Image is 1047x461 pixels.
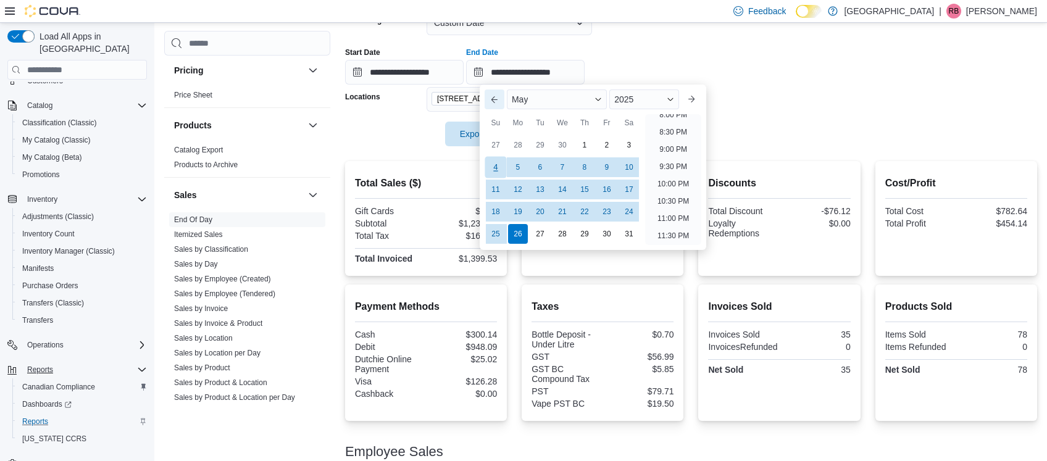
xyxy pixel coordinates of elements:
[553,202,572,222] div: day-21
[605,386,674,396] div: $79.71
[174,259,218,269] span: Sales by Day
[708,342,777,352] div: InvoicesRefunded
[174,304,228,313] a: Sales by Invoice
[306,118,320,133] button: Products
[783,342,851,352] div: 0
[782,330,851,339] div: 35
[17,167,65,182] a: Promotions
[174,64,303,77] button: Pricing
[22,315,53,325] span: Transfers
[532,299,674,314] h2: Taxes
[17,296,89,310] a: Transfers (Classic)
[428,376,497,386] div: $126.28
[428,330,497,339] div: $300.14
[17,226,80,241] a: Inventory Count
[2,336,152,354] button: Operations
[445,122,514,146] button: Export
[17,414,147,429] span: Reports
[532,352,600,362] div: GST
[532,364,600,384] div: GST BC Compound Tax
[453,122,507,146] span: Export
[174,189,197,201] h3: Sales
[174,215,212,224] a: End Of Day
[946,4,961,19] div: Ruby Bressan
[22,135,91,145] span: My Catalog (Classic)
[597,113,617,133] div: Fr
[17,244,120,259] a: Inventory Manager (Classic)
[355,176,497,191] h2: Total Sales ($)
[27,365,53,375] span: Reports
[885,365,920,375] strong: Net Sold
[174,189,303,201] button: Sales
[748,5,786,17] span: Feedback
[22,246,115,256] span: Inventory Manager (Classic)
[174,363,230,372] a: Sales by Product
[654,107,692,122] li: 8:00 PM
[553,224,572,244] div: day-28
[432,92,526,106] span: 103-855 Shawnigan Mill Bay Rd.
[597,180,617,199] div: day-16
[427,10,592,35] button: Custom Date
[174,91,212,99] a: Price Sheet
[355,330,423,339] div: Cash
[530,180,550,199] div: day-13
[12,277,152,294] button: Purchase Orders
[885,206,954,216] div: Total Cost
[708,330,777,339] div: Invoices Sold
[17,380,100,394] a: Canadian Compliance
[575,224,594,244] div: day-29
[12,225,152,243] button: Inventory Count
[939,4,941,19] p: |
[22,362,58,377] button: Reports
[174,275,271,283] a: Sales by Employee (Created)
[174,304,228,314] span: Sales by Invoice
[355,376,423,386] div: Visa
[12,114,152,131] button: Classification (Classic)
[174,392,295,402] span: Sales by Product & Location per Day
[174,289,275,299] span: Sales by Employee (Tendered)
[428,254,497,264] div: $1,399.53
[17,296,147,310] span: Transfers (Classic)
[174,348,261,358] span: Sales by Location per Day
[174,289,275,298] a: Sales by Employee (Tendered)
[22,362,147,377] span: Reports
[17,380,147,394] span: Canadian Compliance
[508,157,528,177] div: day-5
[782,206,851,216] div: -$76.12
[575,180,594,199] div: day-15
[17,397,147,412] span: Dashboards
[17,414,53,429] a: Reports
[653,194,694,209] li: 10:30 PM
[597,224,617,244] div: day-30
[575,135,594,155] div: day-1
[22,152,82,162] span: My Catalog (Beta)
[174,160,238,170] span: Products to Archive
[553,180,572,199] div: day-14
[22,281,78,291] span: Purchase Orders
[553,135,572,155] div: day-30
[174,230,223,239] a: Itemized Sales
[553,157,572,177] div: day-7
[428,231,497,241] div: $162.75
[17,244,147,259] span: Inventory Manager (Classic)
[22,434,86,444] span: [US_STATE] CCRS
[174,245,248,254] a: Sales by Classification
[508,224,528,244] div: day-26
[17,226,147,241] span: Inventory Count
[530,157,550,177] div: day-6
[654,142,692,157] li: 9:00 PM
[485,157,506,178] div: day-4
[174,378,267,388] span: Sales by Product & Location
[428,342,497,352] div: $948.09
[12,166,152,183] button: Promotions
[174,244,248,254] span: Sales by Classification
[174,334,233,343] a: Sales by Location
[605,352,674,362] div: $56.99
[355,218,423,228] div: Subtotal
[306,63,320,78] button: Pricing
[530,224,550,244] div: day-27
[508,202,528,222] div: day-19
[174,319,262,328] a: Sales by Invoice & Product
